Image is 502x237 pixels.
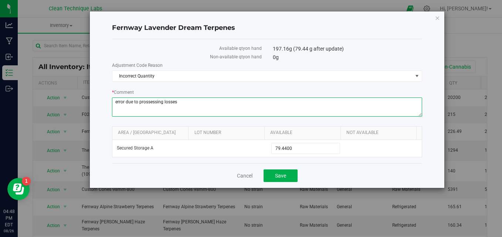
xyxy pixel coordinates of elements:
h4: Fernway Lavender Dream Terpenes [112,23,422,33]
a: Not Available [346,130,414,136]
label: Non-available qty [112,54,262,60]
span: g [276,54,279,60]
span: Secured Storage A [117,145,153,152]
iframe: Resource center unread badge [22,177,31,186]
label: Adjustment Code Reason [112,62,422,69]
span: on hand [245,54,262,59]
label: Available qty [112,45,262,52]
span: (79.44 g after update) [293,46,344,52]
span: 197.16 [273,46,344,52]
label: Comment [112,89,422,96]
button: Save [264,169,298,182]
iframe: Resource center [7,178,30,200]
input: 79.4400 [272,143,339,154]
span: select [413,71,422,81]
span: 0 [273,54,279,60]
span: Incorrect Quantity [112,71,413,81]
a: Cancel [237,172,252,179]
span: g [289,46,292,52]
span: on hand [245,46,262,51]
a: Area / [GEOGRAPHIC_DATA] [118,130,186,136]
a: Lot Number [194,130,262,136]
a: Available [270,130,338,136]
span: Save [275,173,286,179]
